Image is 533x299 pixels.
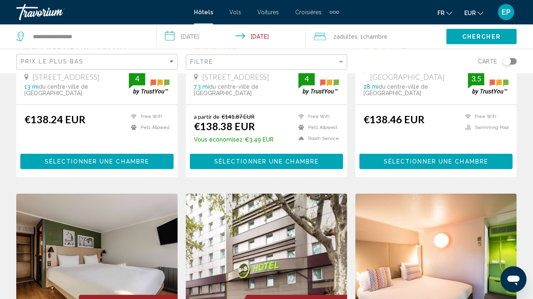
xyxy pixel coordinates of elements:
[294,135,339,142] li: Room Service
[437,7,452,19] button: Change language
[229,9,241,15] a: Vols
[468,74,484,83] div: 3.5
[129,74,145,83] div: 4
[330,6,339,19] button: Extra navigation items
[464,7,483,19] button: Change currency
[295,9,322,15] a: Croisières
[194,136,274,143] p: €3.49 EUR
[363,83,379,90] span: 28 mi
[363,113,424,125] ins: €138.46 EUR
[45,159,149,165] span: Sélectionner une chambre
[194,113,220,120] span: a partir de
[294,113,339,120] li: Free WiFi
[24,83,88,96] span: du centre-ville de [GEOGRAPHIC_DATA]
[357,31,387,42] span: , 1
[190,154,343,169] button: Sélectionner une chambre
[257,9,279,15] a: Voitures
[384,159,488,165] span: Sélectionner une chambre
[16,4,186,20] a: Travorium
[194,83,209,90] span: 7.3 mi
[500,266,526,292] iframe: Bouton de lancement de la fenêtre de messagerie
[337,33,357,40] span: Adultes
[359,154,513,169] button: Sélectionner une chambre
[497,58,517,65] button: Toggle map
[363,33,387,40] span: Chambre
[21,58,84,65] span: Prix le plus bas
[129,71,170,95] img: trustyou-badge.svg
[502,8,511,16] span: EP
[333,31,357,42] span: 2
[496,4,517,21] button: User Menu
[363,83,428,96] span: du centre-ville de [GEOGRAPHIC_DATA]
[222,113,255,120] del: €141.87 EUR
[24,83,39,90] span: 13 mi
[461,124,509,131] li: Swimming Pool
[190,156,343,165] a: Sélectionner une chambre
[194,120,255,132] ins: €138.38 EUR
[446,29,517,44] button: Chercher
[190,59,213,65] span: Filtre
[359,156,513,165] a: Sélectionner une chambre
[298,71,339,95] img: trustyou-badge.svg
[24,113,85,125] ins: €138.24 EUR
[127,124,170,131] li: Pets Allowed
[214,159,319,165] span: Sélectionner une chambre
[157,24,306,49] button: Check-in date: Nov 28, 2025 Check-out date: Nov 30, 2025
[478,56,497,67] span: Carte
[194,83,259,96] span: du centre-ville de [GEOGRAPHIC_DATA]
[464,10,476,16] span: EUR
[33,72,100,81] span: [STREET_ADDRESS]
[468,71,509,95] img: trustyou-badge.svg
[194,9,213,15] a: Hôtels
[294,124,339,131] li: Pets Allowed
[20,154,174,169] button: Sélectionner une chambre
[127,113,170,120] li: Free WiFi
[21,59,175,65] mat-select: Sort by
[186,54,347,71] button: Filter
[194,136,243,143] span: Vous économisez
[306,24,446,49] button: Travelers: 2 adults, 0 children
[298,74,315,83] div: 4
[202,72,269,81] span: [STREET_ADDRESS]
[437,10,444,16] span: fr
[462,34,501,40] span: Chercher
[461,113,509,120] li: Free WiFi
[20,156,174,165] a: Sélectionner une chambre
